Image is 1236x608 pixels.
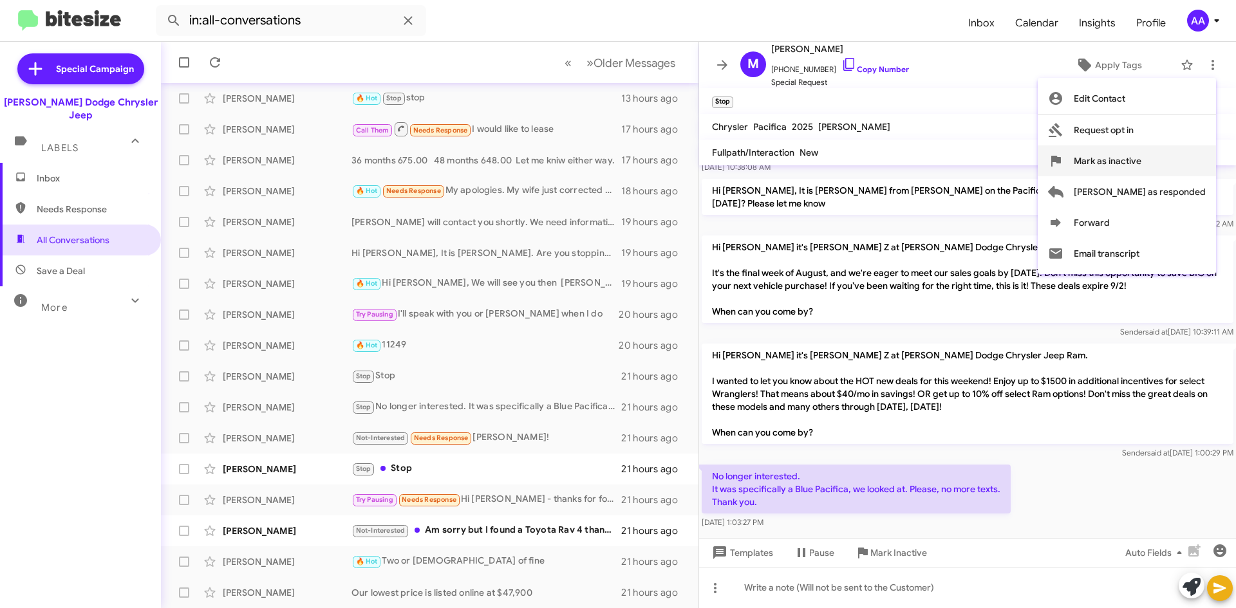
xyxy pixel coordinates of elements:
[1038,207,1216,238] button: Forward
[1038,238,1216,269] button: Email transcript
[1074,83,1125,114] span: Edit Contact
[1074,176,1206,207] span: [PERSON_NAME] as responded
[1074,145,1141,176] span: Mark as inactive
[1074,115,1134,145] span: Request opt in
